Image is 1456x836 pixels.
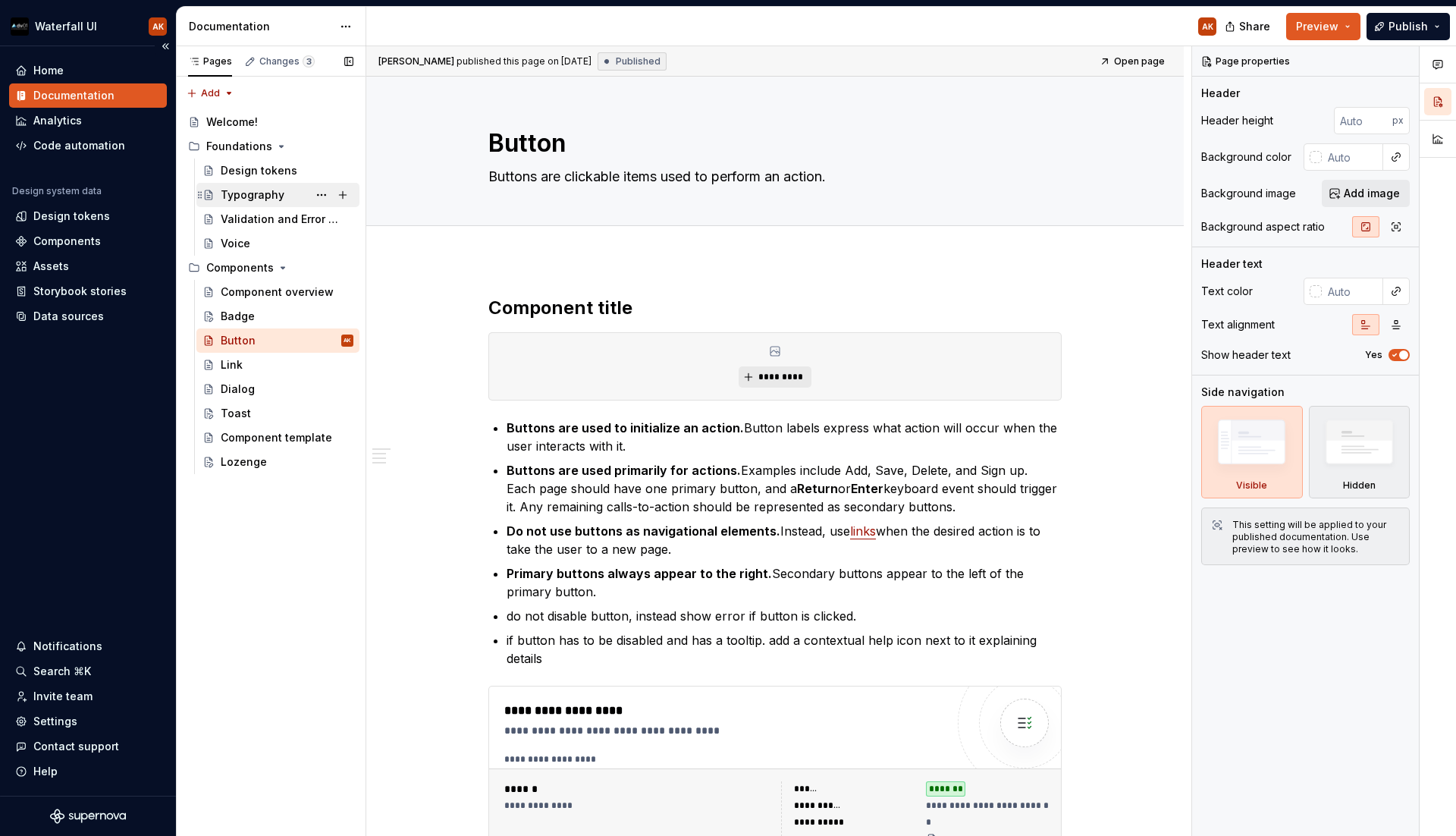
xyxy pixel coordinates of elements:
textarea: Button [485,125,1059,162]
div: Button [221,333,256,348]
a: Design tokens [9,204,167,228]
div: Assets [33,259,69,274]
a: Welcome! [182,110,359,134]
div: Foundations [206,139,272,154]
div: Components [206,260,274,275]
div: Analytics [33,113,82,128]
a: Assets [9,254,167,278]
p: Instead, use when the desired action is to take the user to a new page. [507,522,1062,558]
span: Publish [1389,19,1428,34]
a: Open page [1095,51,1172,72]
strong: Do not use buttons as navigational elements. [507,523,780,539]
div: Toast [221,406,251,421]
div: Contact support [33,739,119,754]
p: Button labels express what action will occur when the user interacts with it. [507,419,1062,455]
div: Foundations [182,134,359,159]
p: do not disable button, instead show error if button is clicked. [507,607,1062,625]
div: Background image [1201,186,1296,201]
a: Documentation [9,83,167,108]
div: AK [344,333,351,348]
div: Help [33,764,58,779]
div: Code automation [33,138,125,153]
div: Home [33,63,64,78]
div: Design tokens [221,163,297,178]
div: Hidden [1309,406,1410,498]
div: Component template [221,430,332,445]
div: published this page on [DATE] [457,55,591,68]
div: Side navigation [1201,385,1285,400]
a: Settings [9,709,167,734]
button: Contact support [9,734,167,759]
span: 3 [303,55,315,68]
a: Storybook stories [9,279,167,303]
div: Changes [259,55,315,68]
span: Share [1239,19,1270,34]
input: Auto [1334,107,1392,134]
input: Auto [1322,143,1383,171]
a: Home [9,58,167,83]
div: Typography [221,187,284,203]
button: Collapse sidebar [155,36,176,57]
a: Toast [196,401,359,426]
a: Dialog [196,377,359,401]
p: Secondary buttons appear to the left of the primary button. [507,564,1062,601]
button: Preview [1286,13,1360,40]
strong: Primary buttons always appear to the right. [507,566,772,581]
div: Documentation [189,19,332,34]
div: Notifications [33,639,102,654]
button: Add [182,83,239,104]
div: AK [1202,20,1213,33]
a: links [850,523,876,539]
strong: Buttons are used primarily for actions. [507,463,741,478]
div: Page tree [182,110,359,474]
a: Supernova Logo [50,809,126,824]
h2: Component title [488,296,1062,320]
a: Typography [196,183,359,207]
strong: Return [797,481,838,496]
a: Component overview [196,280,359,304]
div: Badge [221,309,255,324]
div: AK [152,20,164,33]
a: Badge [196,304,359,328]
a: Component template [196,426,359,450]
div: Component overview [221,284,334,300]
button: Publish [1367,13,1450,40]
span: Preview [1296,19,1338,34]
a: Validation and Error Messages [196,207,359,231]
div: Header height [1201,113,1273,128]
div: Waterfall UI [35,19,97,34]
div: Search ⌘K [33,664,91,679]
input: Auto [1322,278,1383,305]
div: Settings [33,714,77,729]
div: Invite team [33,689,93,704]
div: Link [221,357,243,372]
div: Visible [1201,406,1303,498]
a: ButtonAK [196,328,359,353]
p: if button has to be disabled and has a tooltip. add a contextual help icon next to it explaining ... [507,631,1062,668]
a: Voice [196,231,359,256]
button: Share [1217,13,1280,40]
div: Voice [221,236,250,251]
p: px [1392,115,1404,127]
div: Design system data [12,185,102,197]
div: Components [182,256,359,280]
a: Link [196,353,359,377]
a: Lozenge [196,450,359,474]
button: Help [9,759,167,784]
p: Examples include Add, Save, Delete, and Sign up. Each page should have one primary button, and a ... [507,461,1062,516]
button: Search ⌘K [9,659,167,684]
a: Components [9,229,167,253]
div: Welcome! [206,115,258,130]
span: Published [616,55,661,68]
div: Text color [1201,284,1253,299]
span: Add [201,87,220,99]
a: Invite team [9,684,167,709]
div: Visible [1236,479,1267,492]
img: 7a0241b0-c510-47ef-86be-6cc2f0d29437.png [11,17,29,36]
div: Hidden [1343,479,1376,492]
a: Code automation [9,134,167,158]
div: Lozenge [221,454,267,470]
div: Validation and Error Messages [221,212,346,227]
button: Notifications [9,634,167,658]
strong: Buttons are used to initialize an action. [507,420,744,435]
